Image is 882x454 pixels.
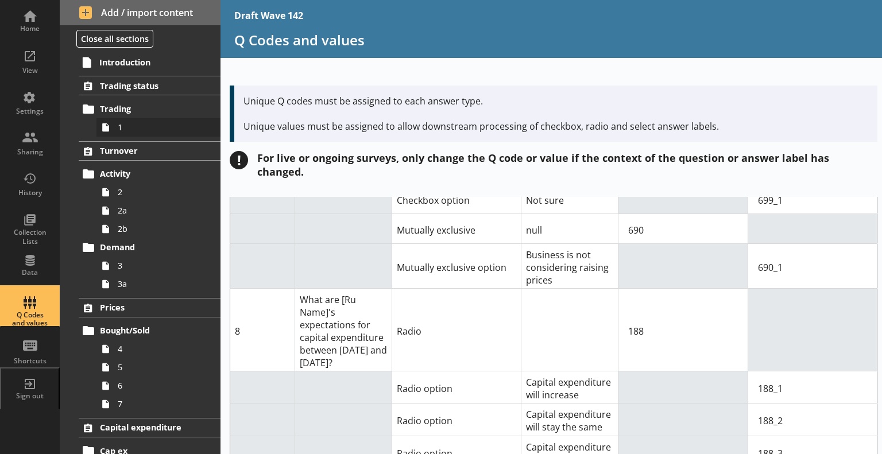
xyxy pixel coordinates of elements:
[118,398,204,409] span: 7
[10,356,50,366] div: Shortcuts
[10,268,50,277] div: Data
[10,228,50,246] div: Collection Lists
[521,371,618,403] td: Capital expenditure will increase
[753,409,872,432] input: Option Value input field
[99,57,200,68] span: Introduction
[295,289,392,371] td: What are [Ru Name]'s expectations for capital expenditure between [DATE] and [DATE]?
[392,243,521,288] td: Mutually exclusive option
[76,30,153,48] button: Close all sections
[79,76,220,95] a: Trading status
[84,165,220,238] li: Activity22a2b
[392,371,521,403] td: Radio option
[234,31,868,49] h1: Q Codes and values
[230,289,295,371] td: 8
[96,358,220,377] a: 5
[96,118,220,137] a: 1
[118,362,204,372] span: 5
[392,184,521,214] td: Checkbox option
[96,183,220,201] a: 2
[753,377,872,400] input: Option Value input field
[118,278,204,289] span: 3a
[521,214,618,243] td: null
[10,188,50,197] div: History
[521,403,618,436] td: Capital expenditure will stay the same
[84,321,220,413] li: Bought/Sold4567
[10,391,50,401] div: Sign out
[60,76,220,136] li: Trading statusTrading1
[753,189,872,212] input: Option Value input field
[392,214,521,243] td: Mutually exclusive
[96,340,220,358] a: 4
[10,311,50,328] div: Q Codes and values
[10,148,50,157] div: Sharing
[96,275,220,293] a: 3a
[79,141,220,161] a: Turnover
[392,289,521,371] td: Radio
[100,302,200,313] span: Prices
[100,103,200,114] span: Trading
[392,403,521,436] td: Radio option
[96,377,220,395] a: 6
[521,184,618,214] td: Not sure
[118,122,204,133] span: 1
[96,257,220,275] a: 3
[79,165,220,183] a: Activity
[79,298,220,317] a: Prices
[60,298,220,413] li: PricesBought/Sold4567
[10,107,50,116] div: Settings
[118,260,204,271] span: 3
[100,422,200,433] span: Capital expenditure
[753,256,872,279] input: Option Value input field
[100,242,200,253] span: Demand
[623,320,742,343] input: QCode input field
[79,418,220,437] a: Capital expenditure
[234,9,303,22] div: Draft Wave 142
[84,100,220,137] li: Trading1
[100,325,200,336] span: Bought/Sold
[100,168,200,179] span: Activity
[230,151,248,169] div: !
[100,145,200,156] span: Turnover
[79,100,220,118] a: Trading
[243,95,868,133] p: Unique Q codes must be assigned to each answer type. Unique values must be assigned to allow down...
[623,219,742,242] input: QCode input field
[118,380,204,391] span: 6
[96,395,220,413] a: 7
[257,151,877,179] div: For live or ongoing surveys, only change the Q code or value if the context of the question or an...
[10,24,50,33] div: Home
[79,6,202,19] span: Add / import content
[78,53,220,71] a: Introduction
[60,141,220,293] li: TurnoverActivity22a2bDemand33a
[79,321,220,340] a: Bought/Sold
[118,343,204,354] span: 4
[100,80,200,91] span: Trading status
[118,223,204,234] span: 2b
[96,201,220,220] a: 2a
[118,205,204,216] span: 2a
[96,220,220,238] a: 2b
[10,66,50,75] div: View
[521,243,618,288] td: Business is not considering raising prices
[118,187,204,197] span: 2
[84,238,220,293] li: Demand33a
[79,238,220,257] a: Demand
